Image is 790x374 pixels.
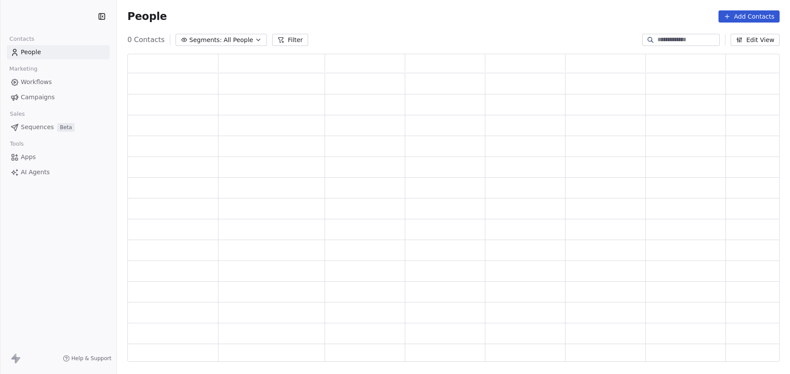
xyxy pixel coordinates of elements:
a: AI Agents [7,165,110,179]
a: Help & Support [63,355,111,362]
span: Tools [6,137,27,150]
span: 0 Contacts [127,35,165,45]
span: Sequences [21,123,54,132]
span: Beta [57,123,75,132]
button: Edit View [731,34,780,46]
span: AI Agents [21,168,50,177]
span: Marketing [6,62,41,75]
a: Workflows [7,75,110,89]
span: Segments: [189,36,222,45]
span: People [127,10,167,23]
span: Sales [6,107,29,120]
span: Apps [21,153,36,162]
span: Campaigns [21,93,55,102]
a: Apps [7,150,110,164]
span: Help & Support [72,355,111,362]
button: Add Contacts [718,10,780,23]
span: People [21,48,41,57]
a: SequencesBeta [7,120,110,134]
span: All People [224,36,253,45]
a: Campaigns [7,90,110,104]
button: Filter [272,34,308,46]
span: Contacts [6,33,38,46]
a: People [7,45,110,59]
span: Workflows [21,78,52,87]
